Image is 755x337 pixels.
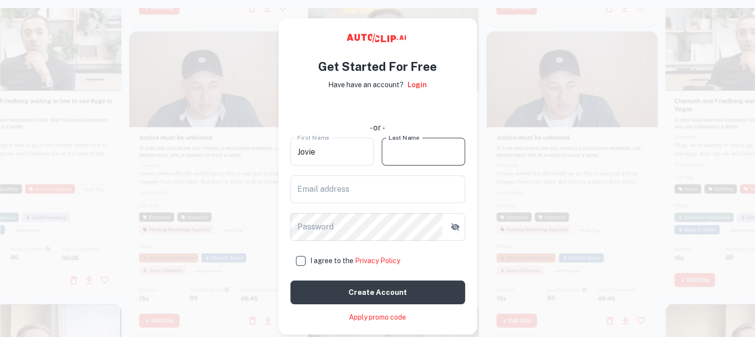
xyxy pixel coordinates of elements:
iframe: “使用 Google 账号登录”按钮 [286,97,470,119]
a: Login [408,79,427,90]
a: Privacy Policy [355,257,400,265]
p: Have have an account? [328,79,404,90]
span: I agree to the [310,257,400,265]
div: - or - [291,122,465,134]
button: Create account [290,281,465,304]
a: Apply promo code [349,312,406,323]
label: Last Name [389,133,419,142]
label: First Name [297,133,329,142]
h4: Get Started For Free [318,57,437,75]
